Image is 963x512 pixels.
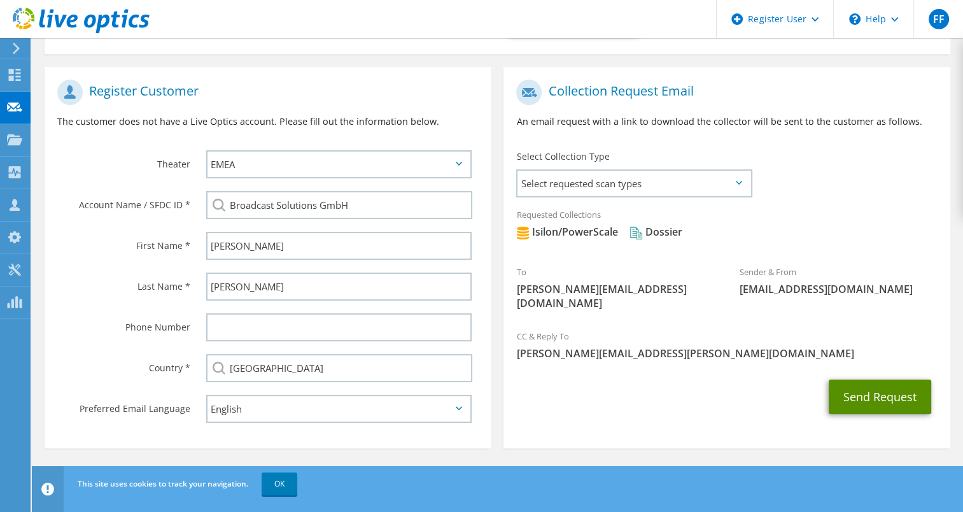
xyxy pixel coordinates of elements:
div: Isilon/PowerScale [516,225,617,239]
label: Account Name / SFDC ID * [57,191,190,211]
div: Sender & From [727,259,950,302]
label: Theater [57,150,190,171]
svg: \n [849,13,861,25]
p: An email request with a link to download the collector will be sent to the customer as follows. [516,115,937,129]
span: This site uses cookies to track your navigation. [78,478,248,489]
button: Send Request [829,380,931,414]
span: Select requested scan types [517,171,750,196]
span: [PERSON_NAME][EMAIL_ADDRESS][PERSON_NAME][DOMAIN_NAME] [516,346,937,360]
span: FF [929,9,949,29]
p: The customer does not have a Live Optics account. Please fill out the information below. [57,115,478,129]
span: [EMAIL_ADDRESS][DOMAIN_NAME] [740,282,938,296]
label: Last Name * [57,273,190,293]
h1: Register Customer [57,80,472,105]
div: Requested Collections [503,201,950,252]
label: Preferred Email Language [57,395,190,415]
label: Country * [57,354,190,374]
div: CC & Reply To [503,323,950,367]
label: Phone Number [57,313,190,334]
a: OK [262,473,297,495]
label: Select Collection Type [516,150,609,163]
label: First Name * [57,232,190,252]
span: [PERSON_NAME][EMAIL_ADDRESS][DOMAIN_NAME] [516,282,714,310]
div: To [503,259,727,316]
div: Dossier [629,225,682,239]
h1: Collection Request Email [516,80,931,105]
